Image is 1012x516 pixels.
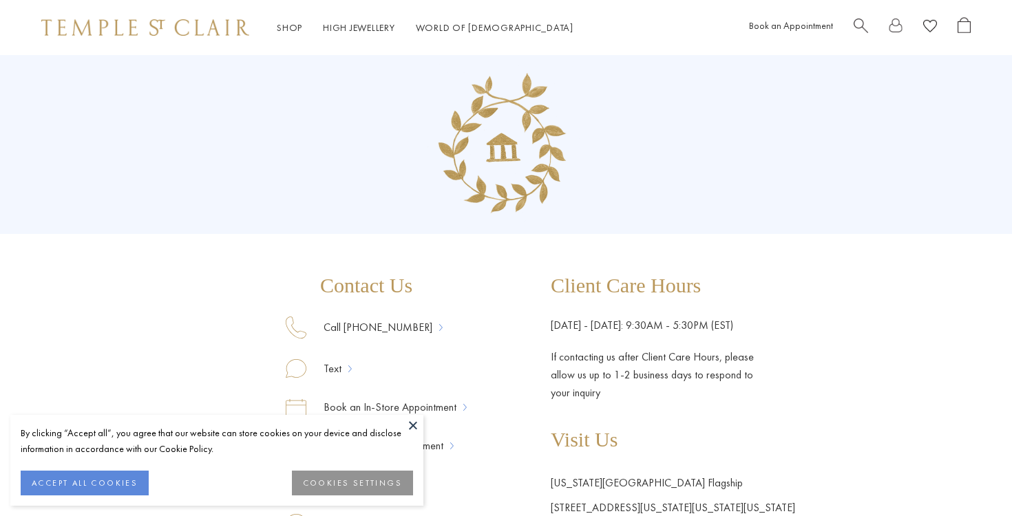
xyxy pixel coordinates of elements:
button: COOKIES SETTINGS [292,471,413,495]
a: Book an Appointment [749,19,833,32]
a: Search [854,17,868,39]
p: If contacting us after Client Care Hours, please allow us up to 1-2 business days to respond to y... [551,334,771,402]
a: Book an In-Store Appointment [306,398,463,416]
a: ShopShop [277,21,302,34]
p: Visit Us [551,429,795,450]
a: Call [PHONE_NUMBER] [306,319,439,336]
a: Open Shopping Bag [958,17,971,39]
div: By clicking “Accept all”, you agree that our website can store cookies on your device and disclos... [21,425,413,457]
button: ACCEPT ALL COOKIES [21,471,149,495]
a: World of [DEMOGRAPHIC_DATA]World of [DEMOGRAPHIC_DATA] [416,21,573,34]
img: Temple St. Clair [41,19,249,36]
p: [DATE] - [DATE]: 9:30AM - 5:30PM (EST) [551,316,795,334]
p: Contact Us [286,275,467,296]
img: Group_135.png [422,61,591,229]
a: View Wishlist [923,17,937,39]
a: Text [306,360,348,378]
p: [US_STATE][GEOGRAPHIC_DATA] Flagship [551,471,795,495]
iframe: Gorgias live chat messenger [943,451,998,502]
a: [STREET_ADDRESS][US_STATE][US_STATE][US_STATE] [551,500,795,515]
p: Client Care Hours [551,275,795,296]
a: High JewelleryHigh Jewellery [323,21,395,34]
nav: Main navigation [277,19,573,36]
